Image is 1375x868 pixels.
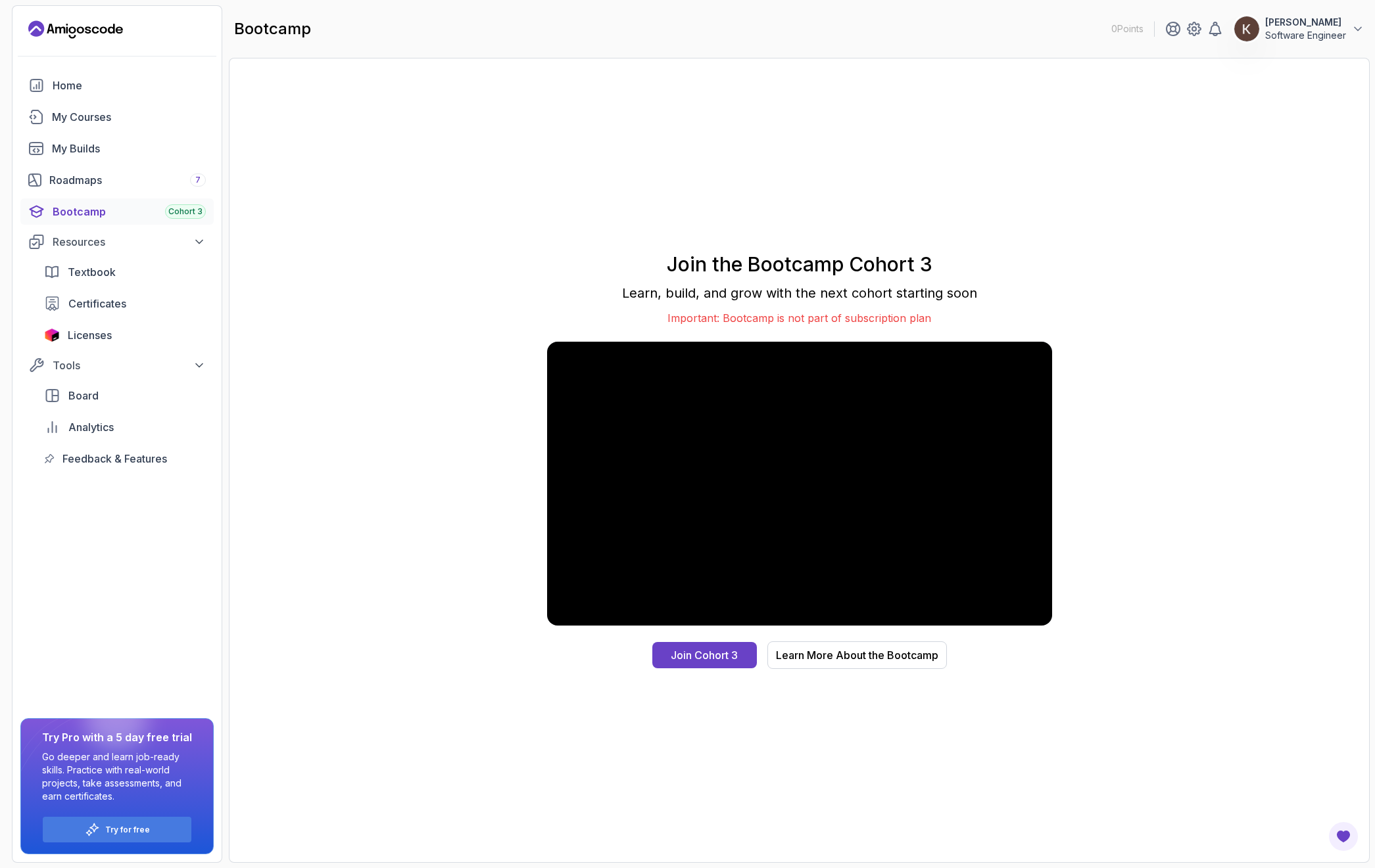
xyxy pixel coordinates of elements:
[68,419,114,435] span: Analytics
[44,329,60,342] img: jetbrains icon
[53,204,206,219] div: Bootcamp
[36,445,214,472] a: feedback
[652,642,757,668] button: Join Cohort 3
[52,109,206,125] div: My Courses
[20,167,214,193] a: roadmaps
[36,259,214,285] a: textbook
[36,322,214,348] a: licenses
[1234,16,1259,41] img: user profile image
[68,264,116,280] span: Textbook
[1265,29,1346,42] p: Software Engineer
[1265,16,1346,29] p: [PERSON_NAME]
[62,451,167,467] span: Feedback & Features
[547,310,1052,326] p: Important: Bootcamp is not part of subscription plan
[1111,22,1144,35] p: 0 Points
[195,175,201,185] span: 7
[20,104,214,130] a: courses
[36,382,214,409] a: board
[105,825,150,835] a: Try for free
[234,18,311,39] h2: bootcamp
[20,135,214,162] a: builds
[36,290,214,317] a: certificates
[767,641,947,669] button: Learn More About the Bootcamp
[53,357,206,373] div: Tools
[42,750,192,803] p: Go deeper and learn job-ready skills. Practice with real-world projects, take assessments, and ea...
[20,72,214,99] a: home
[1293,786,1375,848] iframe: chat widget
[168,206,203,217] span: Cohort 3
[20,230,214,254] button: Resources
[68,296,126,311] span: Certificates
[1234,16,1364,42] button: user profile image[PERSON_NAME]Software Engineer
[28,19,123,40] a: Landing page
[68,388,99,403] span: Board
[53,78,206,93] div: Home
[49,172,206,188] div: Roadmaps
[547,252,1052,276] h1: Join the Bootcamp Cohort 3
[20,198,214,225] a: bootcamp
[20,354,214,377] button: Tools
[53,234,206,250] div: Resources
[42,816,192,843] button: Try for free
[36,414,214,440] a: analytics
[671,647,738,663] div: Join Cohort 3
[776,647,938,663] div: Learn More About the Bootcamp
[68,327,112,343] span: Licenses
[547,284,1052,302] p: Learn, build, and grow with the next cohort starting soon
[52,141,206,156] div: My Builds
